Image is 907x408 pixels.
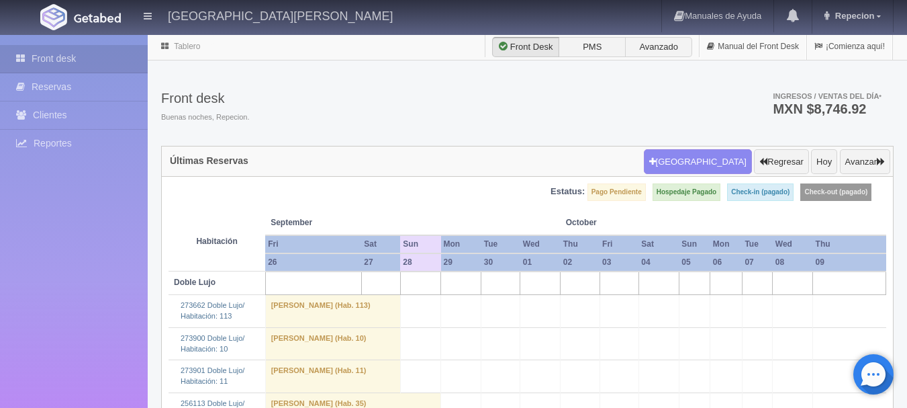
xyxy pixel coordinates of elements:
th: Tue [481,235,520,253]
th: 08 [773,253,813,272]
th: Tue [742,235,772,253]
th: Fri [265,235,361,253]
th: Mon [441,235,481,253]
img: Getabed [74,13,121,23]
h4: Últimas Reservas [170,156,248,166]
th: 27 [361,253,400,272]
th: Thu [813,235,886,253]
label: Estatus: [551,186,585,198]
span: Buenas noches, Repecion. [161,112,249,123]
h3: MXN $8,746.92 [773,102,881,116]
h3: Front desk [161,91,249,106]
label: Front Desk [492,37,559,57]
button: Regresar [754,149,808,175]
th: 26 [265,253,361,272]
th: 05 [679,253,710,272]
th: Thu [561,235,600,253]
label: Avanzado [625,37,692,57]
th: Wed [773,235,813,253]
h4: [GEOGRAPHIC_DATA][PERSON_NAME] [168,7,393,24]
a: Manual del Front Desk [700,34,806,60]
label: Hospedaje Pagado [653,183,720,201]
th: 04 [638,253,679,272]
th: 03 [600,253,638,272]
span: Ingresos / Ventas del día [773,92,881,100]
th: 07 [742,253,772,272]
a: 273901 Doble Lujo/Habitación: 11 [181,366,244,385]
a: 273662 Doble Lujo/Habitación: 113 [181,301,244,320]
th: 09 [813,253,886,272]
label: Check-out (pagado) [800,183,871,201]
th: 02 [561,253,600,272]
td: [PERSON_NAME] (Hab. 113) [265,295,400,327]
th: 28 [400,253,440,272]
strong: Habitación [196,237,237,246]
th: Fri [600,235,638,253]
td: [PERSON_NAME] (Hab. 11) [265,360,400,393]
b: Doble Lujo [174,278,216,287]
button: Avanzar [840,149,890,175]
th: Sun [400,235,440,253]
span: September [271,217,395,229]
th: 29 [441,253,481,272]
button: [GEOGRAPHIC_DATA] [644,149,752,175]
th: Sat [638,235,679,253]
a: Tablero [174,42,200,51]
th: Mon [710,235,743,253]
span: October [566,217,634,229]
th: Sat [361,235,400,253]
span: Repecion [832,11,875,21]
th: 06 [710,253,743,272]
th: 01 [520,253,561,272]
button: Hoy [811,149,837,175]
th: 30 [481,253,520,272]
th: Sun [679,235,710,253]
a: 273900 Doble Lujo/Habitación: 10 [181,334,244,353]
label: PMS [559,37,626,57]
th: Wed [520,235,561,253]
label: Check-in (pagado) [727,183,794,201]
label: Pago Pendiente [587,183,646,201]
img: Getabed [40,4,67,30]
td: [PERSON_NAME] (Hab. 10) [265,327,400,360]
a: ¡Comienza aquí! [807,34,892,60]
